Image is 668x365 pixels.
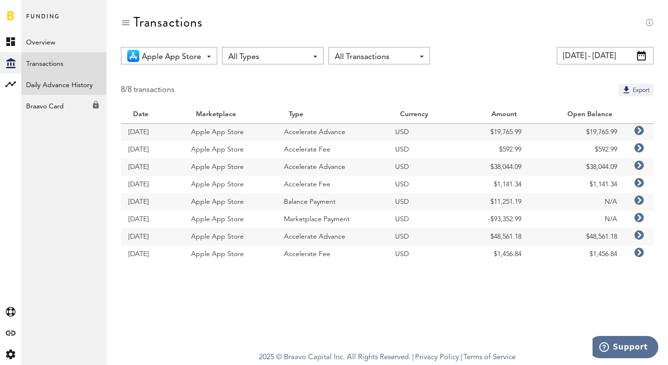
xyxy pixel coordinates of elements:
td: USD [388,211,460,228]
td: [DATE] [121,193,184,211]
td: $19,765.99 [529,123,624,141]
td: -$93,352.99 [460,211,529,228]
td: Apple App Store [184,228,277,245]
span: All Types [228,49,308,65]
span: 2025 © Braavo Capital Inc. All Rights Reserved. [259,350,411,365]
td: Apple App Store [184,211,277,228]
td: Apple App Store [184,176,277,193]
td: $11,251.19 [460,193,529,211]
th: Type [277,106,388,123]
td: N/A [529,193,624,211]
td: Accelerate Advance [277,228,388,245]
td: [DATE] [121,211,184,228]
img: 21.png [127,50,139,62]
td: $1,456.84 [529,245,624,263]
a: Terms of Service [463,354,516,361]
a: Daily Advance History [21,74,106,95]
td: Apple App Store [184,158,277,176]
td: N/A [529,211,624,228]
th: Open Balance [529,106,624,123]
td: $1,141.34 [460,176,529,193]
td: Accelerate Advance [277,123,388,141]
td: USD [388,245,460,263]
a: Overview [21,31,106,52]
td: $38,044.09 [529,158,624,176]
td: USD [388,193,460,211]
td: USD [388,228,460,245]
a: Privacy Policy [415,354,459,361]
td: [DATE] [121,228,184,245]
td: Apple App Store [184,245,277,263]
td: Apple App Store [184,123,277,141]
td: $48,561.18 [460,228,529,245]
td: $1,456.84 [460,245,529,263]
td: USD [388,158,460,176]
span: Apple App Store [142,49,201,65]
span: Funding [26,11,60,31]
td: Accelerate Fee [277,245,388,263]
button: Export [619,84,653,96]
td: $19,765.99 [460,123,529,141]
td: Accelerate Advance [277,158,388,176]
img: Export [622,85,631,94]
td: Apple App Store [184,141,277,158]
iframe: Opens a widget where you can find more information [593,336,658,360]
td: [DATE] [121,123,184,141]
td: USD [388,176,460,193]
td: USD [388,141,460,158]
td: USD [388,123,460,141]
th: Amount [460,106,529,123]
td: $592.99 [460,141,529,158]
td: $48,561.18 [529,228,624,245]
div: 8/8 transactions [121,84,175,96]
span: All Transactions [335,49,414,65]
td: [DATE] [121,176,184,193]
th: Marketplace [184,106,277,123]
td: Balance Payment [277,193,388,211]
td: Accelerate Fee [277,176,388,193]
td: Marketplace Payment [277,211,388,228]
th: Currency [388,106,460,123]
td: [DATE] [121,245,184,263]
td: [DATE] [121,141,184,158]
td: $592.99 [529,141,624,158]
td: Accelerate Fee [277,141,388,158]
td: $1,141.34 [529,176,624,193]
td: Apple App Store [184,193,277,211]
div: Transactions [134,15,203,30]
a: Transactions [21,52,106,74]
div: Braavo Card [21,95,106,112]
td: [DATE] [121,158,184,176]
td: $38,044.09 [460,158,529,176]
th: Date [121,106,184,123]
